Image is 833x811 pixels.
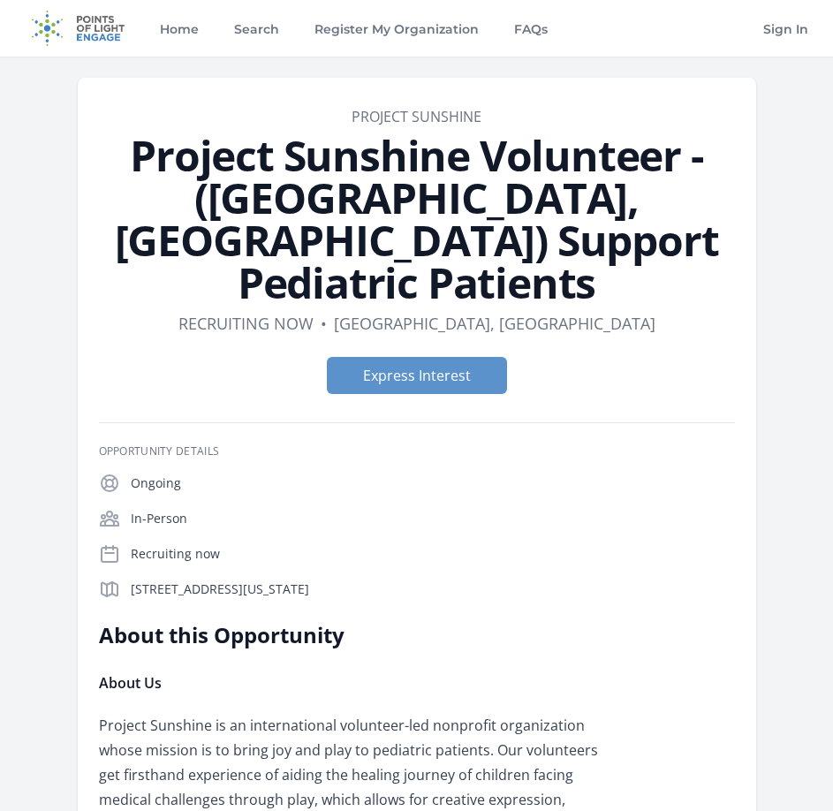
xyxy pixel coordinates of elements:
[131,545,735,563] p: Recruiting now
[178,311,314,336] dd: Recruiting now
[99,621,616,649] h2: About this Opportunity
[131,580,735,598] p: [STREET_ADDRESS][US_STATE]
[321,311,327,336] div: •
[131,474,735,492] p: Ongoing
[99,444,735,459] h3: Opportunity Details
[99,134,735,304] h1: Project Sunshine Volunteer - ([GEOGRAPHIC_DATA], [GEOGRAPHIC_DATA]) Support Pediatric Patients
[352,107,481,126] a: Project Sunshine
[334,311,655,336] dd: [GEOGRAPHIC_DATA], [GEOGRAPHIC_DATA]
[327,357,507,394] button: Express Interest
[99,673,162,693] strong: About Us
[131,510,735,527] p: In-Person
